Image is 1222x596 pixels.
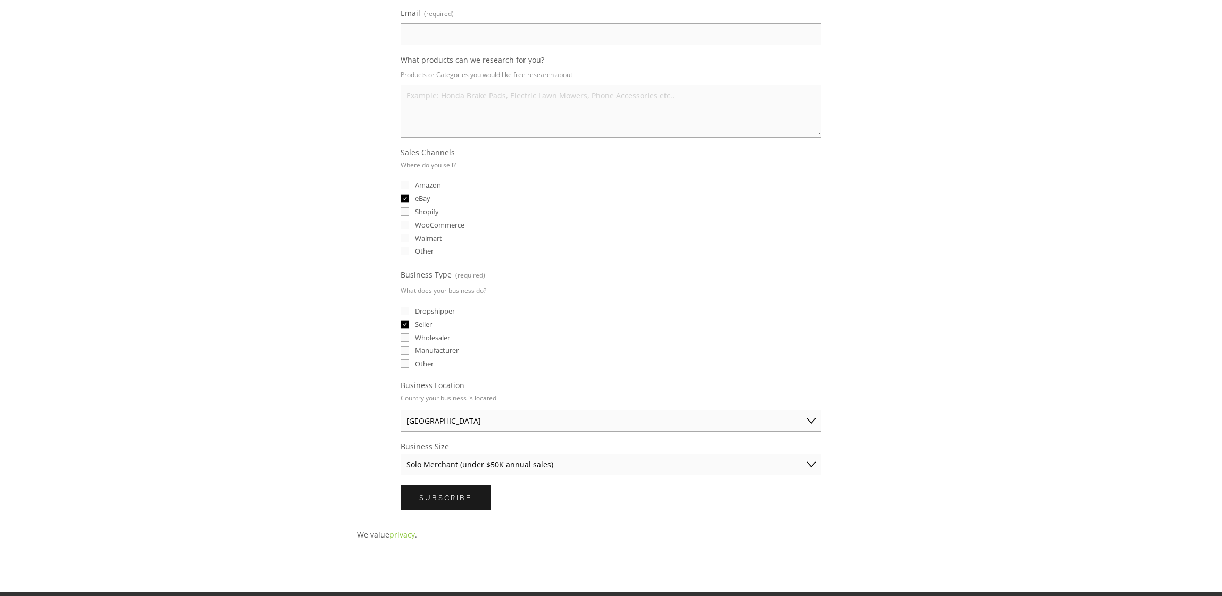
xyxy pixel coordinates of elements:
input: Wholesaler [401,333,409,342]
input: Other [401,247,409,255]
span: eBay [415,194,430,203]
input: Seller [401,320,409,329]
button: SubscribeSubscribe [401,485,491,510]
input: Shopify [401,207,409,216]
input: Dropshipper [401,307,409,315]
span: Other [415,246,434,256]
span: Email [401,8,420,18]
a: privacy [389,530,415,540]
span: Business Size [401,441,449,451]
p: Products or Categories you would like free research about [401,67,821,82]
span: WooCommerce [415,220,464,230]
input: WooCommerce [401,221,409,229]
span: (required) [455,267,485,283]
span: Business Location [401,380,464,390]
p: What does your business do? [401,283,486,298]
p: Country your business is located [401,390,496,406]
p: We value . [357,528,866,541]
span: What products can we research for you? [401,55,544,65]
input: Amazon [401,181,409,189]
span: Wholesaler [415,333,450,342]
span: Seller [415,320,432,329]
span: Dropshipper [415,306,455,316]
input: eBay [401,194,409,203]
span: Walmart [415,233,442,243]
input: Walmart [401,234,409,242]
input: Other [401,359,409,368]
p: Where do you sell? [401,157,456,173]
span: Amazon [415,180,441,190]
select: Business Location [401,410,821,432]
span: Business Type [401,270,452,280]
span: Shopify [415,207,439,216]
span: Sales Channels [401,147,455,157]
span: Manufacturer [415,346,459,355]
span: Subscribe [419,492,472,502]
span: (required) [424,6,454,21]
select: Business Size [401,454,821,475]
span: Other [415,359,434,368]
input: Manufacturer [401,346,409,355]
